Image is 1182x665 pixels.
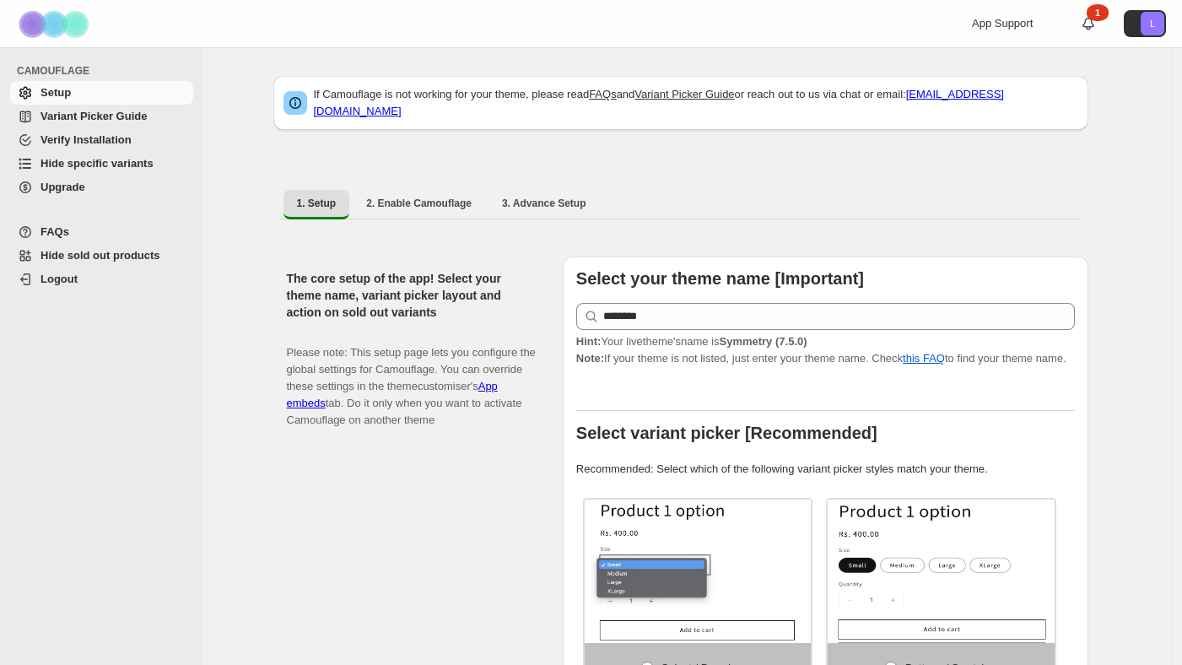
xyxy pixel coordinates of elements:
[1124,10,1166,37] button: Avatar with initials L
[17,64,194,78] span: CAMOUFLAGE
[314,86,1078,120] p: If Camouflage is not working for your theme, please read and or reach out to us via chat or email:
[10,176,193,199] a: Upgrade
[576,333,1075,367] p: If your theme is not listed, just enter your theme name. Check to find your theme name.
[10,128,193,152] a: Verify Installation
[40,249,160,262] span: Hide sold out products
[589,88,617,100] a: FAQs
[828,500,1055,643] img: Buttons / Swatches
[10,152,193,176] a: Hide specific variants
[10,105,193,128] a: Variant Picker Guide
[719,335,807,348] strong: Symmetry (7.5.0)
[576,269,864,288] b: Select your theme name [Important]
[40,225,69,238] span: FAQs
[10,244,193,268] a: Hide sold out products
[40,181,85,193] span: Upgrade
[1141,12,1164,35] span: Avatar with initials L
[10,268,193,291] a: Logout
[40,157,154,170] span: Hide specific variants
[10,220,193,244] a: FAQs
[1087,4,1109,21] div: 1
[576,352,604,365] strong: Note:
[1080,15,1097,32] a: 1
[1150,19,1155,29] text: L
[40,86,71,99] span: Setup
[287,270,536,321] h2: The core setup of the app! Select your theme name, variant picker layout and action on sold out v...
[40,133,132,146] span: Verify Installation
[287,327,536,429] p: Please note: This setup page lets you configure the global settings for Camouflage. You can overr...
[576,461,1075,478] p: Recommended: Select which of the following variant picker styles match your theme.
[297,197,337,210] span: 1. Setup
[576,335,807,348] span: Your live theme's name is
[366,197,472,210] span: 2. Enable Camouflage
[40,110,147,122] span: Variant Picker Guide
[576,424,877,442] b: Select variant picker [Recommended]
[972,17,1033,30] span: App Support
[502,197,586,210] span: 3. Advance Setup
[576,335,602,348] strong: Hint:
[585,500,812,643] img: Select / Dropdowns
[903,352,945,365] a: this FAQ
[40,273,78,285] span: Logout
[10,81,193,105] a: Setup
[634,88,734,100] a: Variant Picker Guide
[13,1,98,47] img: Camouflage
